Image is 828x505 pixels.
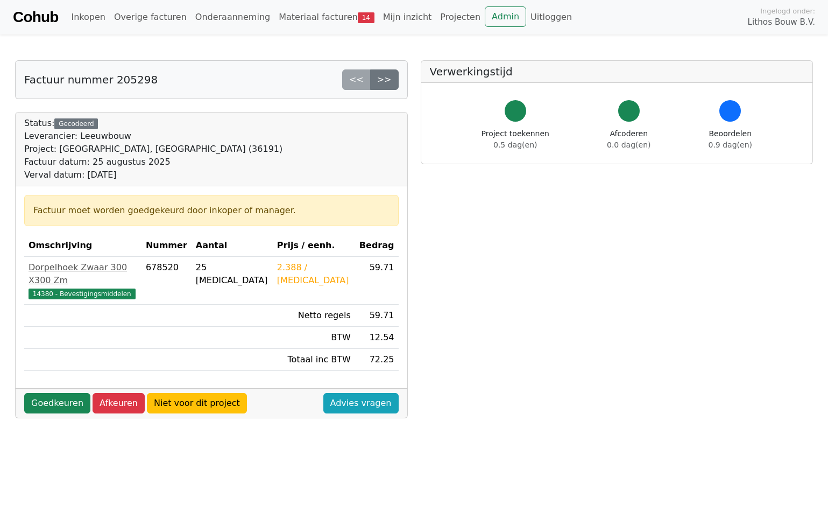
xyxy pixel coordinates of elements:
[430,65,804,78] h5: Verwerkingstijd
[24,156,282,169] div: Factuur datum: 25 augustus 2025
[24,235,141,257] th: Omschrijving
[355,257,399,305] td: 59.71
[147,393,247,413] a: Niet voor dit project
[358,12,374,23] span: 14
[274,6,379,28] a: Materiaal facturen14
[379,6,436,28] a: Mijn inzicht
[93,393,145,413] a: Afkeuren
[760,6,815,16] span: Ingelogd onder:
[196,261,268,287] div: 25 [MEDICAL_DATA]
[323,393,399,413] a: Advies vragen
[54,118,98,129] div: Gecodeerd
[24,393,90,413] a: Goedkeuren
[273,349,355,371] td: Totaal inc BTW
[607,128,650,151] div: Afcoderen
[709,128,752,151] div: Beoordelen
[110,6,191,28] a: Overige facturen
[748,16,815,29] span: Lithos Bouw B.V.
[273,305,355,327] td: Netto regels
[191,6,274,28] a: Onderaanneming
[355,235,399,257] th: Bedrag
[485,6,526,27] a: Admin
[24,169,282,181] div: Verval datum: [DATE]
[33,204,390,217] div: Factuur moet worden goedgekeurd door inkoper of manager.
[526,6,576,28] a: Uitloggen
[29,261,137,287] div: Dorpelhoek Zwaar 300 X300 Zm
[370,69,399,90] a: >>
[192,235,273,257] th: Aantal
[29,289,136,299] span: 14380 - Bevestigingsmiddelen
[24,143,282,156] div: Project: [GEOGRAPHIC_DATA], [GEOGRAPHIC_DATA] (36191)
[482,128,549,151] div: Project toekennen
[24,130,282,143] div: Leverancier: Leeuwbouw
[273,235,355,257] th: Prijs / eenh.
[355,305,399,327] td: 59.71
[67,6,109,28] a: Inkopen
[355,349,399,371] td: 72.25
[436,6,485,28] a: Projecten
[24,117,282,181] div: Status:
[277,261,351,287] div: 2.388 / [MEDICAL_DATA]
[29,261,137,300] a: Dorpelhoek Zwaar 300 X300 Zm14380 - Bevestigingsmiddelen
[355,327,399,349] td: 12.54
[141,257,192,305] td: 678520
[24,73,158,86] h5: Factuur nummer 205298
[273,327,355,349] td: BTW
[493,141,537,149] span: 0.5 dag(en)
[709,141,752,149] span: 0.9 dag(en)
[141,235,192,257] th: Nummer
[607,141,650,149] span: 0.0 dag(en)
[13,4,58,30] a: Cohub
